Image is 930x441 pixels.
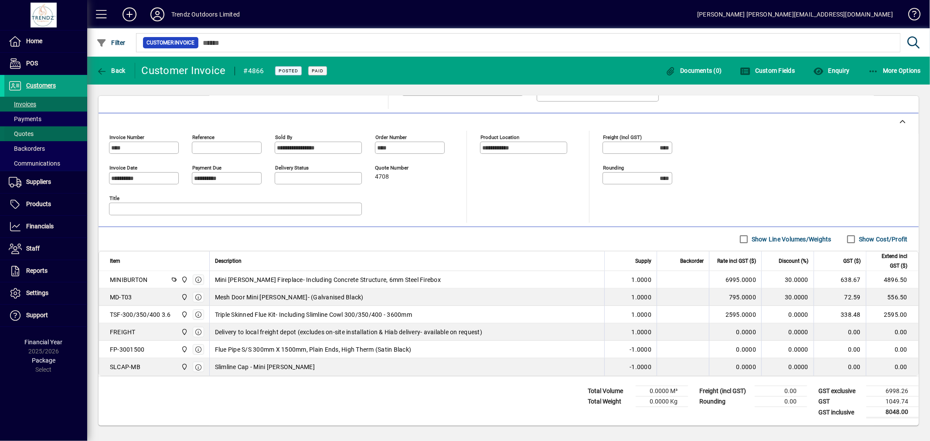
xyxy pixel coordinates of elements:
[26,312,48,319] span: Support
[179,292,189,302] span: New Plymouth
[375,173,389,180] span: 4708
[192,165,221,171] mat-label: Payment due
[26,200,51,207] span: Products
[866,407,919,418] td: 8048.00
[630,345,651,354] span: -1.0000
[279,68,298,74] span: Posted
[192,134,215,140] mat-label: Reference
[583,397,636,407] td: Total Weight
[761,271,814,288] td: 30.0000
[4,216,87,237] a: Financials
[636,386,688,397] td: 0.0000 M³
[4,260,87,282] a: Reports
[715,328,756,336] div: 0.0000
[738,63,797,78] button: Custom Fields
[26,37,42,44] span: Home
[4,193,87,215] a: Products
[4,156,87,171] a: Communications
[26,289,48,296] span: Settings
[26,223,54,230] span: Financials
[4,112,87,126] a: Payments
[695,397,755,407] td: Rounding
[866,323,918,341] td: 0.00
[632,328,652,336] span: 1.0000
[179,327,189,337] span: New Plymouth
[866,288,918,306] td: 556.50
[814,306,866,323] td: 338.48
[665,67,722,74] span: Documents (0)
[215,256,242,266] span: Description
[814,397,866,407] td: GST
[866,386,919,397] td: 6998.26
[632,275,652,284] span: 1.0000
[215,328,482,336] span: Delivery to local freight depot (excludes on-site installation & Hiab delivery- available on requ...
[4,171,87,193] a: Suppliers
[4,305,87,326] a: Support
[26,178,51,185] span: Suppliers
[110,345,145,354] div: FP-3001500
[814,358,866,376] td: 0.00
[9,115,41,122] span: Payments
[715,293,756,302] div: 795.0000
[761,358,814,376] td: 0.0000
[630,363,651,371] span: -1.0000
[215,275,441,284] span: Mini [PERSON_NAME] Fireplace- Including Concrete Structure, 6mm Steel Firebox
[4,282,87,304] a: Settings
[636,397,688,407] td: 0.0000 Kg
[171,7,240,21] div: Trendz Outdoors Limited
[26,245,40,252] span: Staff
[244,64,264,78] div: #4866
[814,407,866,418] td: GST inclusive
[26,60,38,67] span: POS
[866,341,918,358] td: 0.00
[755,397,807,407] td: 0.00
[9,145,45,152] span: Backorders
[312,68,324,74] span: Paid
[32,357,55,364] span: Package
[761,306,814,323] td: 0.0000
[480,134,519,140] mat-label: Product location
[275,165,309,171] mat-label: Delivery status
[96,39,126,46] span: Filter
[814,271,866,288] td: 638.67
[142,64,226,78] div: Customer Invoice
[275,134,292,140] mat-label: Sold by
[110,256,120,266] span: Item
[109,165,137,171] mat-label: Invoice date
[146,38,195,47] span: Customer Invoice
[215,293,364,302] span: Mesh Door Mini [PERSON_NAME]- (Galvanised Black)
[179,362,189,372] span: New Plymouth
[902,2,919,30] a: Knowledge Base
[603,165,624,171] mat-label: Rounding
[4,141,87,156] a: Backorders
[715,345,756,354] div: 0.0000
[9,101,36,108] span: Invoices
[4,238,87,260] a: Staff
[110,275,148,284] div: MINIBURTON
[750,235,831,244] label: Show Line Volumes/Weights
[872,251,907,271] span: Extend incl GST ($)
[9,160,60,167] span: Communications
[143,7,171,22] button: Profile
[866,358,918,376] td: 0.00
[87,63,135,78] app-page-header-button: Back
[866,63,923,78] button: More Options
[635,256,651,266] span: Supply
[715,275,756,284] div: 6995.0000
[109,134,144,140] mat-label: Invoice number
[26,267,48,274] span: Reports
[814,288,866,306] td: 72.59
[843,256,861,266] span: GST ($)
[4,53,87,75] a: POS
[4,126,87,141] a: Quotes
[215,363,315,371] span: Slimline Cap - Mini [PERSON_NAME]
[109,195,119,201] mat-label: Title
[583,386,636,397] td: Total Volume
[663,63,724,78] button: Documents (0)
[179,310,189,319] span: New Plymouth
[695,386,755,397] td: Freight (incl GST)
[814,323,866,341] td: 0.00
[761,323,814,341] td: 0.0000
[680,256,704,266] span: Backorder
[4,97,87,112] a: Invoices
